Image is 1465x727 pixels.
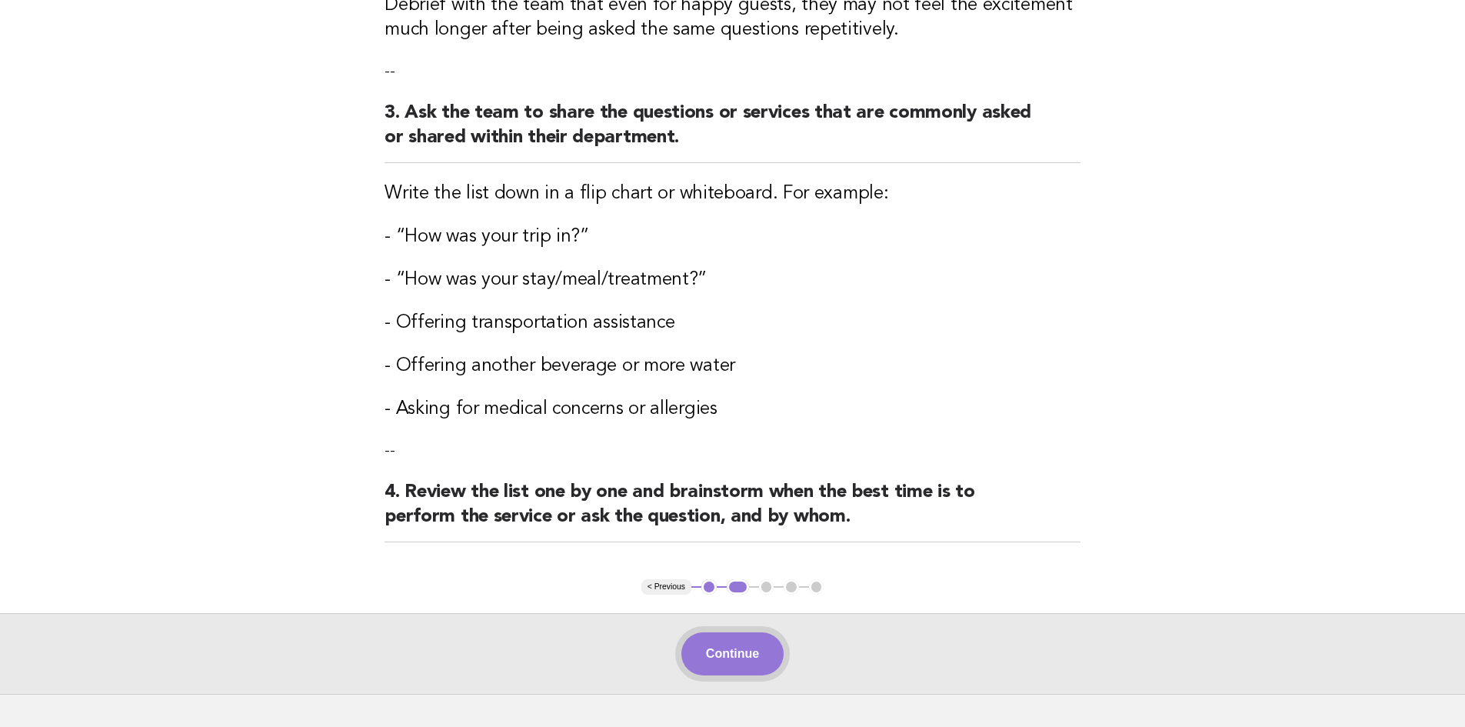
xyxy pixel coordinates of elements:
[385,61,1080,82] p: --
[385,311,1080,335] h3: - Offering transportation assistance
[641,579,691,595] button: < Previous
[385,182,1080,206] h3: Write the list down in a flip chart or whiteboard. For example:
[701,579,717,595] button: 1
[385,440,1080,462] p: --
[385,101,1080,163] h2: 3. Ask the team to share the questions or services that are commonly asked or shared within their...
[385,397,1080,422] h3: - Asking for medical concerns or allergies
[385,354,1080,379] h3: - Offering another beverage or more water
[385,480,1080,542] h2: 4. Review the list one by one and brainstorm when the best time is to perform the service or ask ...
[385,268,1080,292] h3: - “How was your stay/meal/treatment?”
[681,632,784,675] button: Continue
[385,225,1080,249] h3: - “How was your trip in?”
[727,579,749,595] button: 2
